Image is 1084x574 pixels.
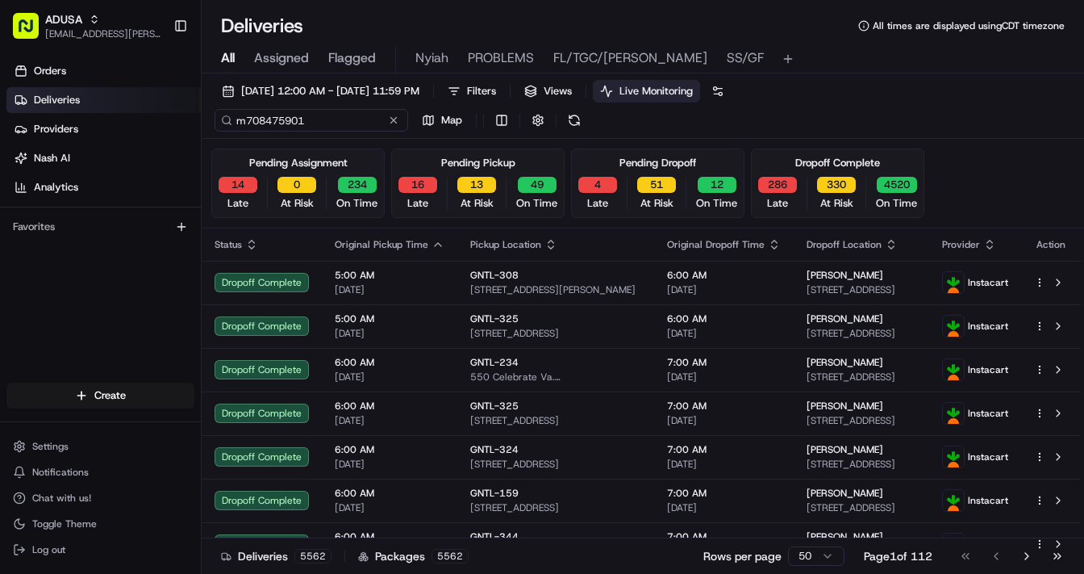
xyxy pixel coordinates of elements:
[407,196,428,211] span: Late
[873,19,1065,32] span: All times are displayed using CDT timezone
[42,104,266,121] input: Clear
[807,487,883,500] span: [PERSON_NAME]
[470,269,519,282] span: GNTL-308
[563,109,586,132] button: Refresh
[968,363,1008,376] span: Instacart
[942,238,980,251] span: Provider
[727,48,764,68] span: SS/GF
[152,234,259,250] span: API Documentation
[32,517,97,530] span: Toggle Theme
[470,487,519,500] span: GNTL-159
[32,543,65,556] span: Log out
[667,269,781,282] span: 6:00 AM
[6,116,201,142] a: Providers
[807,238,882,251] span: Dropoff Location
[553,48,707,68] span: FL/TGC/[PERSON_NAME]
[667,356,781,369] span: 7:00 AM
[767,196,788,211] span: Late
[968,276,1008,289] span: Instacart
[667,530,781,543] span: 7:00 AM
[6,435,194,458] button: Settings
[943,534,964,555] img: profile_instacart_ahold_partner.png
[807,327,916,340] span: [STREET_ADDRESS]
[470,458,641,471] span: [STREET_ADDRESS]
[516,196,557,211] span: On Time
[335,238,428,251] span: Original Pickup Time
[667,283,781,296] span: [DATE]
[34,64,66,78] span: Orders
[467,84,496,98] span: Filters
[807,443,883,456] span: [PERSON_NAME]
[470,283,641,296] span: [STREET_ADDRESS][PERSON_NAME]
[335,371,444,383] span: [DATE]
[335,414,444,427] span: [DATE]
[221,548,331,564] div: Deliveries
[6,487,194,509] button: Chat with us!
[807,458,916,471] span: [STREET_ADDRESS]
[441,113,462,128] span: Map
[391,149,565,218] div: Pending Pickup16Late13At Risk49On Time
[968,450,1008,463] span: Instacart
[221,13,303,39] h1: Deliveries
[698,177,736,193] button: 12
[249,156,348,170] div: Pending Assignment
[415,48,448,68] span: Nyiah
[94,388,126,403] span: Create
[470,238,541,251] span: Pickup Location
[335,400,444,413] span: 6:00 AM
[211,149,385,218] div: Pending Assignment14Late0At Risk234On Time
[6,58,201,84] a: Orders
[864,548,932,564] div: Page 1 of 112
[338,177,377,193] button: 234
[795,156,880,170] div: Dropoff Complete
[16,154,45,183] img: 1736555255976-a54dd68f-1ca7-489b-9aae-adbdc363a1c4
[807,371,916,383] span: [STREET_ADDRESS]
[637,177,676,193] button: 51
[1034,238,1068,251] div: Action
[807,501,916,514] span: [STREET_ADDRESS]
[578,177,617,193] button: 4
[6,461,194,484] button: Notifications
[335,458,444,471] span: [DATE]
[587,196,608,211] span: Late
[335,443,444,456] span: 6:00 AM
[807,414,916,427] span: [STREET_ADDRESS]
[215,109,408,132] input: Type to search
[274,159,294,178] button: Start new chat
[16,65,294,90] p: Welcome 👋
[6,383,194,409] button: Create
[943,403,964,424] img: profile_instacart_ahold_partner.png
[6,6,167,45] button: ADUSA[EMAIL_ADDRESS][PERSON_NAME][DOMAIN_NAME]
[667,443,781,456] span: 7:00 AM
[219,177,257,193] button: 14
[457,177,496,193] button: 13
[619,156,696,170] div: Pending Dropoff
[215,238,242,251] span: Status
[470,400,519,413] span: GNTL-325
[470,312,519,325] span: GNTL-325
[807,356,883,369] span: [PERSON_NAME]
[336,196,377,211] span: On Time
[335,501,444,514] span: [DATE]
[335,312,444,325] span: 5:00 AM
[227,196,248,211] span: Late
[593,80,700,103] button: Live Monitoring
[877,177,917,193] button: 4520
[807,283,916,296] span: [STREET_ADDRESS]
[518,177,557,193] button: 49
[45,11,82,27] button: ADUSA
[619,84,693,98] span: Live Monitoring
[34,122,78,136] span: Providers
[10,228,130,257] a: 📗Knowledge Base
[807,400,883,413] span: [PERSON_NAME]
[34,180,78,195] span: Analytics
[254,48,309,68] span: Assigned
[335,327,444,340] span: [DATE]
[667,371,781,383] span: [DATE]
[968,407,1008,420] span: Instacart
[470,356,519,369] span: GNTL-234
[667,312,781,325] span: 6:00 AM
[398,177,437,193] button: 16
[943,272,964,293] img: profile_instacart_ahold_partner.png
[470,530,519,543] span: GNTL-344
